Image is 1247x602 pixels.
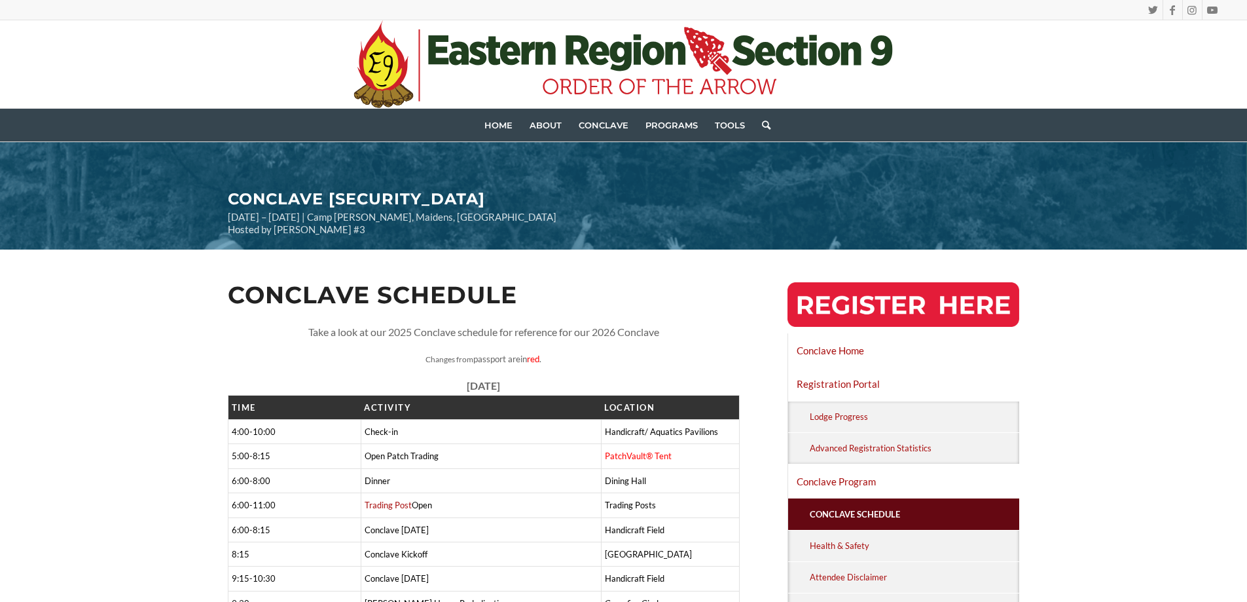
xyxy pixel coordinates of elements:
[228,468,361,493] td: 6:00-8:00
[706,109,753,141] a: Tools
[476,109,521,141] a: Home
[228,444,361,468] td: 5:00-8:15
[361,468,601,493] td: Dinner
[601,468,739,493] td: Dining Hall
[808,402,1020,432] a: Lodge Progress
[228,282,740,309] h2: Conclave Schedule
[579,120,628,130] span: Conclave
[788,367,1020,400] a: Registration Portal
[601,419,739,443] td: Handicraft/ Aquatics Pavilions
[601,517,739,542] td: Handicraft Field
[539,354,541,364] span: .
[520,354,527,364] span: in
[601,542,739,566] td: [GEOGRAPHIC_DATA]
[570,109,637,141] a: Conclave
[425,354,473,364] span: Changes from
[753,109,770,141] a: Search
[601,395,739,419] th: Location
[228,493,361,517] td: 6:00-11:00
[484,120,513,130] span: Home
[788,334,1020,367] a: Conclave Home
[808,433,1020,464] a: Advanced Registration Statistics
[601,493,739,517] td: Trading Posts
[361,517,601,542] td: Conclave [DATE]
[228,567,361,591] td: 9:15-10:30
[361,567,601,591] td: Conclave [DATE]
[521,109,570,141] a: About
[361,493,601,517] td: Open
[365,500,412,510] a: Trading Post
[361,395,601,419] th: Activity
[605,451,672,461] span: PatchVault® Tent
[361,419,601,443] td: Check-in
[228,211,822,236] p: [DATE] – [DATE] | Camp [PERSON_NAME], Maidens, [GEOGRAPHIC_DATA] Hosted by [PERSON_NAME] #3
[228,542,361,566] td: 8:15
[601,567,739,591] td: Handicraft Field
[808,531,1020,561] a: Health & Safety
[637,109,706,141] a: Programs
[228,395,361,419] th: Time
[361,444,601,468] td: Open Patch Trading
[530,120,562,130] span: About
[787,282,1020,327] img: RegisterHereButton
[361,542,601,566] td: Conclave Kickoff
[527,354,539,364] span: red
[788,465,1020,498] a: Conclave Program
[645,120,698,130] span: Programs
[228,517,361,542] td: 6:00-8:15
[228,419,361,443] td: 4:00-10:00
[228,324,740,341] p: Take a look at our 2025 Conclave schedule for reference for our 2026 Conclave
[473,354,520,364] span: passport are
[808,562,1020,593] a: Attendee Disclaimer
[467,379,500,392] span: [DATE]
[715,120,745,130] span: Tools
[808,499,1020,529] a: Conclave Schedule
[228,191,822,208] h2: CONCLAVE [SECURITY_DATA]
